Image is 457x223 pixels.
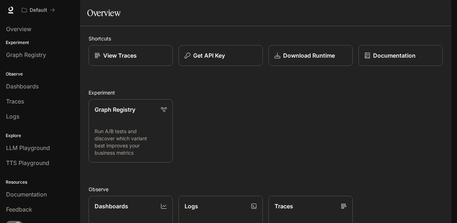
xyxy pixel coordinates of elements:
[95,128,167,156] p: Run A/B tests and discover which variant best improves your business metrics
[103,51,137,60] p: View Traces
[95,105,135,114] p: Graph Registry
[30,7,47,13] p: Default
[89,185,443,193] h2: Observe
[89,99,173,163] a: Graph RegistryRun A/B tests and discover which variant best improves your business metrics
[373,51,416,60] p: Documentation
[95,202,128,210] p: Dashboards
[185,202,198,210] p: Logs
[89,45,173,66] a: View Traces
[358,45,443,66] a: Documentation
[275,202,293,210] p: Traces
[179,45,263,66] button: Get API Key
[283,51,335,60] p: Download Runtime
[268,45,353,66] a: Download Runtime
[87,6,120,20] h1: Overview
[89,89,443,96] h2: Experiment
[19,3,58,17] button: All workspaces
[193,51,225,60] p: Get API Key
[89,35,443,42] h2: Shortcuts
